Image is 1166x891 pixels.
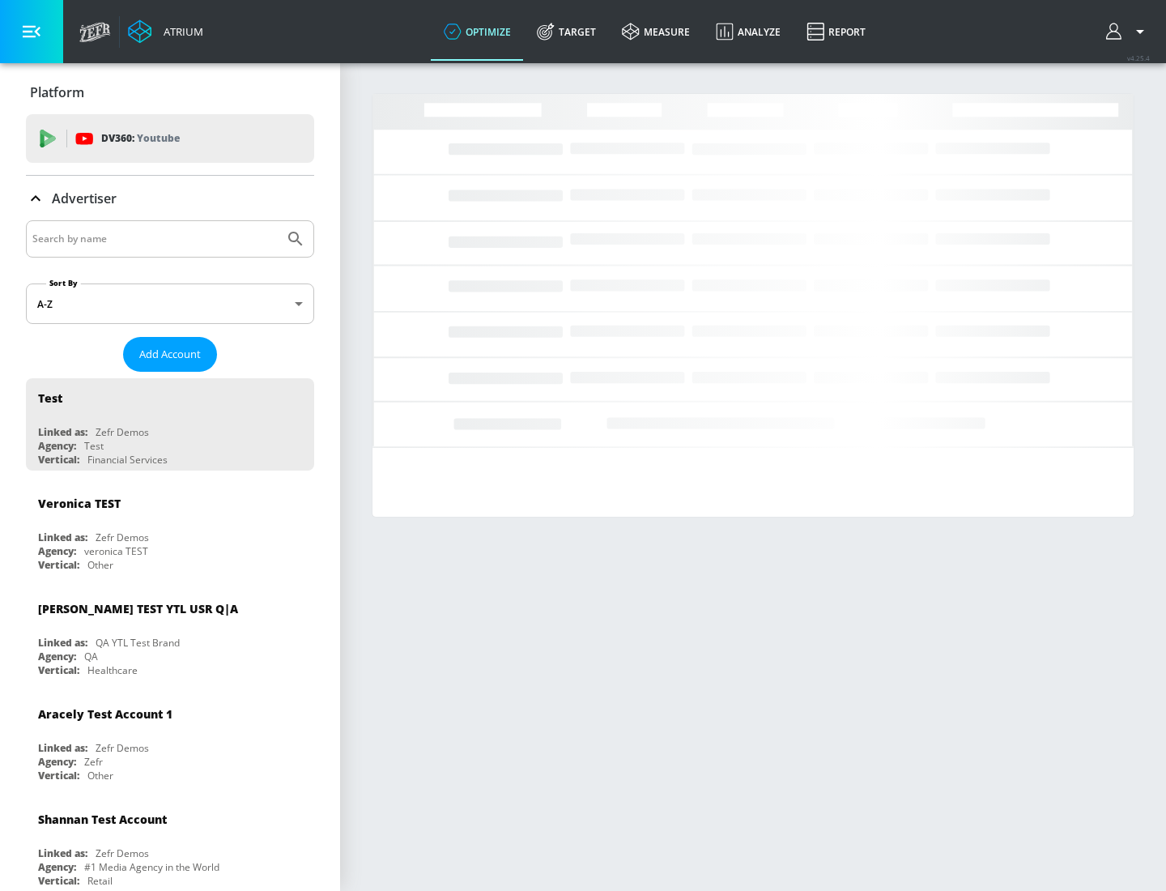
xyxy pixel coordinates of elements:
div: Advertiser [26,176,314,221]
div: Vertical: [38,663,79,677]
div: Financial Services [87,453,168,467]
div: Zefr Demos [96,531,149,544]
div: Veronica TEST [38,496,121,511]
span: Add Account [139,345,201,364]
a: Report [794,2,879,61]
div: Linked as: [38,846,87,860]
div: Other [87,769,113,782]
div: Vertical: [38,558,79,572]
div: Aracely Test Account 1 [38,706,172,722]
input: Search by name [32,228,278,249]
p: DV360: [101,130,180,147]
div: Platform [26,70,314,115]
div: [PERSON_NAME] TEST YTL USR Q|ALinked as:QA YTL Test BrandAgency:QAVertical:Healthcare [26,589,314,681]
div: Zefr [84,755,103,769]
span: v 4.25.4 [1127,53,1150,62]
a: measure [609,2,703,61]
div: Zefr Demos [96,741,149,755]
div: TestLinked as:Zefr DemosAgency:TestVertical:Financial Services [26,378,314,471]
div: Agency: [38,650,76,663]
p: Youtube [137,130,180,147]
div: Linked as: [38,425,87,439]
div: Linked as: [38,636,87,650]
div: Test [84,439,104,453]
div: QA [84,650,98,663]
div: Agency: [38,860,76,874]
div: QA YTL Test Brand [96,636,180,650]
div: Zefr Demos [96,425,149,439]
a: Atrium [128,19,203,44]
div: Healthcare [87,663,138,677]
div: [PERSON_NAME] TEST YTL USR Q|A [38,601,238,616]
div: Aracely Test Account 1Linked as:Zefr DemosAgency:ZefrVertical:Other [26,694,314,787]
div: Veronica TESTLinked as:Zefr DemosAgency:veronica TESTVertical:Other [26,484,314,576]
div: Vertical: [38,769,79,782]
div: Test [38,390,62,406]
p: Platform [30,83,84,101]
a: Analyze [703,2,794,61]
button: Add Account [123,337,217,372]
div: A-Z [26,283,314,324]
div: Linked as: [38,741,87,755]
div: Agency: [38,755,76,769]
div: DV360: Youtube [26,114,314,163]
div: Atrium [157,24,203,39]
div: #1 Media Agency in the World [84,860,219,874]
div: Vertical: [38,453,79,467]
div: Agency: [38,544,76,558]
a: Target [524,2,609,61]
a: optimize [431,2,524,61]
div: Vertical: [38,874,79,888]
label: Sort By [46,278,81,288]
div: veronica TEST [84,544,148,558]
p: Advertiser [52,190,117,207]
div: Zefr Demos [96,846,149,860]
div: Linked as: [38,531,87,544]
div: Retail [87,874,113,888]
div: Agency: [38,439,76,453]
div: Shannan Test Account [38,812,167,827]
div: Other [87,558,113,572]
